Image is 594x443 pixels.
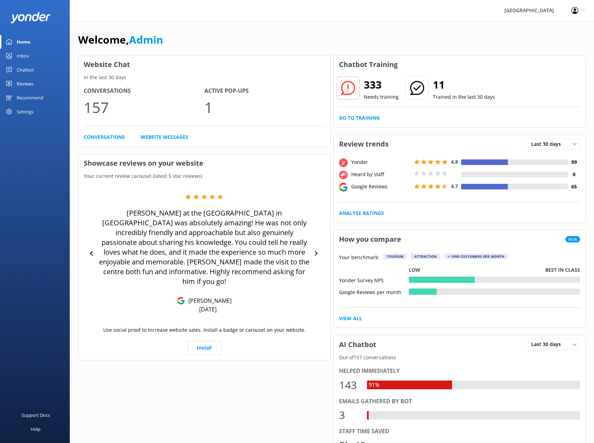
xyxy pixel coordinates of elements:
[78,74,330,81] p: In the last 30 days
[339,114,380,122] a: Go to Training
[531,140,565,148] span: Last 30 days
[98,208,311,286] p: [PERSON_NAME] at the [GEOGRAPHIC_DATA] in [GEOGRAPHIC_DATA] was absolutely amazing! He was not on...
[339,315,362,322] a: View All
[141,133,188,141] a: Website Messages
[364,93,399,101] p: Needs training
[411,254,440,259] div: Attraction
[17,77,33,91] div: Reviews
[84,133,125,141] a: Conversations
[568,171,580,178] h4: 0
[334,336,382,354] h3: AI Chatbot
[84,87,204,96] h4: Conversations
[339,277,409,283] div: Yonder Survey NPS
[204,87,325,96] h4: Active Pop-ups
[339,209,384,217] a: Analyse Ratings
[531,340,565,348] span: Last 30 days
[185,297,232,305] p: [PERSON_NAME]
[31,422,40,436] div: Help
[568,158,580,166] h4: 99
[339,407,360,423] div: 3
[339,377,360,393] div: 143
[177,297,185,305] img: Google Reviews
[339,397,580,406] div: Emails gathered by bot
[78,154,330,172] h3: Showcase reviews on your website
[84,96,204,119] p: 157
[565,236,580,242] span: New
[339,427,580,436] div: Staff time saved
[17,49,29,63] div: Inbox
[364,76,399,93] h2: 333
[188,341,221,355] a: Install
[199,306,217,313] p: [DATE]
[444,254,508,259] div: > 1000 customers per month
[17,91,43,105] div: Recommend
[334,55,403,74] h3: Chatbot Training
[339,367,580,376] div: Helped immediately
[78,55,330,74] h3: Website Chat
[78,31,163,48] h1: Welcome,
[22,408,50,422] div: Support Docs
[367,411,378,420] div: 2%
[349,158,412,166] div: Yonder
[334,230,406,248] h3: How you compare
[204,96,325,119] p: 1
[367,381,381,390] div: 91%
[103,326,306,334] p: Use social proof to increase website sales. Install a badge or carousel on your website.
[568,183,580,190] h4: 65
[545,266,580,274] p: Best in class
[78,172,330,180] p: Your current review carousel (latest 5 star reviews)
[349,171,412,178] div: Heard by staff
[17,63,34,77] div: Chatbot
[451,158,458,165] span: 4.8
[383,254,407,259] div: Tourism
[334,354,586,361] p: Out of 157 conversations
[17,35,30,49] div: Home
[409,266,420,274] p: Low
[433,93,495,101] p: Trained in the last 30 days
[433,76,495,93] h2: 11
[10,12,51,23] img: yonder-white-logo.png
[129,32,163,47] a: Admin
[17,105,33,119] div: Settings
[334,135,394,153] h3: Review trends
[339,288,409,295] div: Google Reviews per month
[451,183,458,189] span: 4.7
[339,254,379,262] p: Your benchmark:
[349,183,412,190] div: Google Reviews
